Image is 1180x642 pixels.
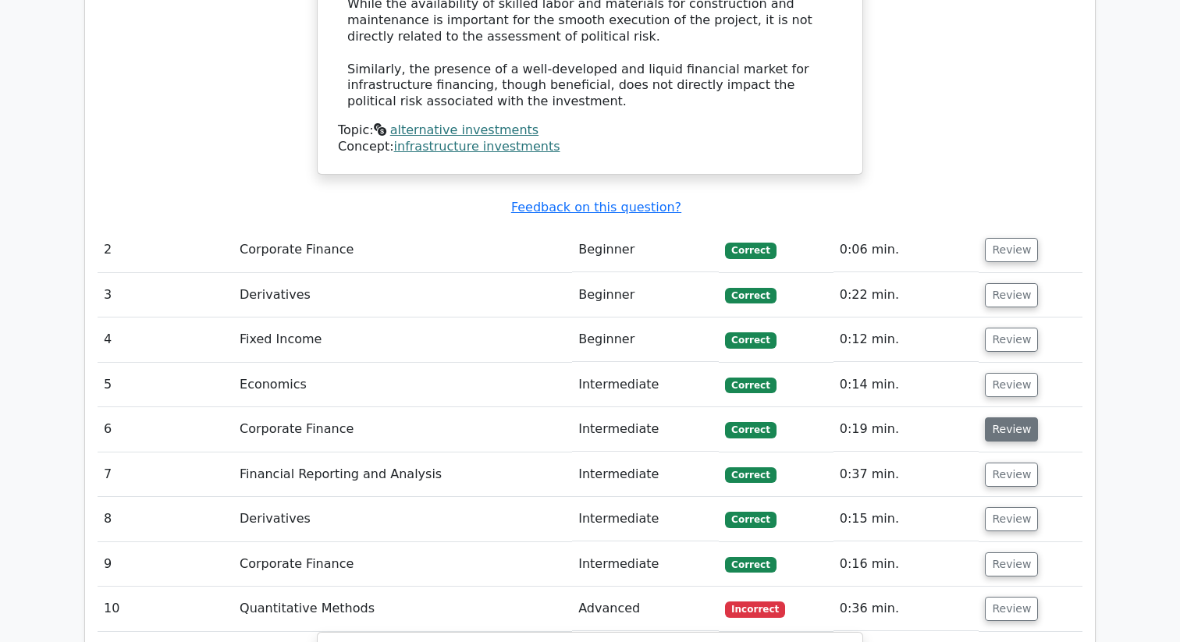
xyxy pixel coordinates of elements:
[725,288,776,303] span: Correct
[233,363,572,407] td: Economics
[233,407,572,452] td: Corporate Finance
[98,228,233,272] td: 2
[985,507,1038,531] button: Review
[725,243,776,258] span: Correct
[985,283,1038,307] button: Review
[572,273,719,317] td: Beginner
[233,452,572,497] td: Financial Reporting and Analysis
[98,363,233,407] td: 5
[98,273,233,317] td: 3
[725,467,776,483] span: Correct
[572,317,719,362] td: Beginner
[833,542,979,587] td: 0:16 min.
[233,542,572,587] td: Corporate Finance
[233,587,572,631] td: Quantitative Methods
[511,200,681,215] a: Feedback on this question?
[985,597,1038,621] button: Review
[233,497,572,541] td: Derivatives
[985,552,1038,576] button: Review
[985,463,1038,487] button: Review
[390,122,538,137] a: alternative investments
[394,139,560,154] a: infrastructure investments
[233,228,572,272] td: Corporate Finance
[725,512,776,527] span: Correct
[725,378,776,393] span: Correct
[338,122,842,139] div: Topic:
[98,407,233,452] td: 6
[833,587,979,631] td: 0:36 min.
[233,273,572,317] td: Derivatives
[572,587,719,631] td: Advanced
[985,373,1038,397] button: Review
[725,557,776,573] span: Correct
[98,542,233,587] td: 9
[338,139,842,155] div: Concept:
[98,317,233,362] td: 4
[833,497,979,541] td: 0:15 min.
[572,407,719,452] td: Intermediate
[985,417,1038,442] button: Review
[572,228,719,272] td: Beginner
[833,317,979,362] td: 0:12 min.
[572,452,719,497] td: Intermediate
[833,273,979,317] td: 0:22 min.
[833,363,979,407] td: 0:14 min.
[725,332,776,348] span: Correct
[572,363,719,407] td: Intermediate
[98,587,233,631] td: 10
[985,328,1038,352] button: Review
[725,601,785,617] span: Incorrect
[833,452,979,497] td: 0:37 min.
[985,238,1038,262] button: Review
[98,452,233,497] td: 7
[572,497,719,541] td: Intermediate
[572,542,719,587] td: Intermediate
[833,407,979,452] td: 0:19 min.
[725,422,776,438] span: Correct
[233,317,572,362] td: Fixed Income
[98,497,233,541] td: 8
[833,228,979,272] td: 0:06 min.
